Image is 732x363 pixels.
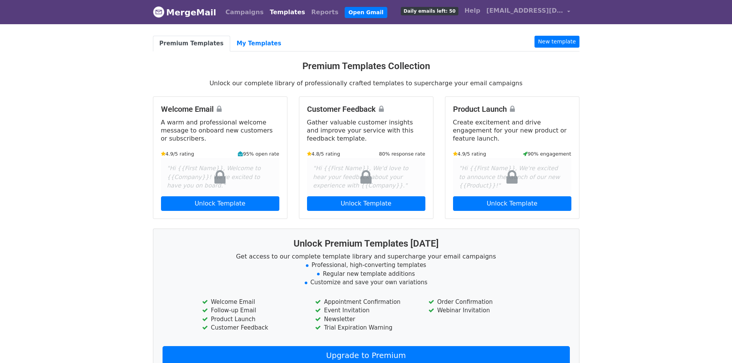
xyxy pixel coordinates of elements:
li: Trial Expiration Warning [315,323,417,332]
a: Campaigns [222,5,267,20]
img: MergeMail logo [153,6,164,18]
li: Newsletter [315,315,417,324]
div: "Hi {{First Name}}, Welcome to {{Company}}! We're excited to have you on board." [161,158,279,196]
a: Unlock Template [307,196,425,211]
a: [EMAIL_ADDRESS][DOMAIN_NAME] [483,3,573,21]
h4: Welcome Email [161,104,279,114]
a: MergeMail [153,4,216,20]
small: 90% engagement [523,150,571,157]
a: My Templates [230,36,288,51]
p: Unlock our complete library of professionally crafted templates to supercharge your email campaigns [153,79,579,87]
a: Reports [308,5,342,20]
small: 4.8/5 rating [307,150,340,157]
li: Event Invitation [315,306,417,315]
div: "Hi {{First Name}}, We're excited to announce the launch of our new {{Product}}!" [453,158,571,196]
li: Order Confirmation [428,298,530,307]
li: Webinar Invitation [428,306,530,315]
a: Daily emails left: 50 [398,3,461,18]
li: Follow-up Email [202,306,304,315]
small: 80% response rate [379,150,425,157]
li: Regular new template additions [163,270,570,278]
a: Help [461,3,483,18]
a: Unlock Template [161,196,279,211]
span: Daily emails left: 50 [401,7,458,15]
li: Welcome Email [202,298,304,307]
h3: Unlock Premium Templates [DATE] [163,238,570,249]
small: 4.9/5 rating [161,150,194,157]
a: Unlock Template [453,196,571,211]
p: Get access to our complete template library and supercharge your email campaigns [163,252,570,260]
span: [EMAIL_ADDRESS][DOMAIN_NAME] [486,6,563,15]
small: 95% open rate [238,150,279,157]
a: New template [534,36,579,48]
a: Premium Templates [153,36,230,51]
li: Appointment Confirmation [315,298,417,307]
h4: Product Launch [453,104,571,114]
a: Open Gmail [345,7,387,18]
p: Create excitement and drive engagement for your new product or feature launch. [453,118,571,143]
li: Customize and save your own variations [163,278,570,287]
small: 4.9/5 rating [453,150,486,157]
div: "Hi {{First Name}}, We'd love to hear your feedback about your experience with {{Company}}." [307,158,425,196]
li: Professional, high-converting templates [163,261,570,270]
p: A warm and professional welcome message to onboard new customers or subscribers. [161,118,279,143]
p: Gather valuable customer insights and improve your service with this feedback template. [307,118,425,143]
h3: Premium Templates Collection [153,61,579,72]
h4: Customer Feedback [307,104,425,114]
a: Templates [267,5,308,20]
li: Customer Feedback [202,323,304,332]
li: Product Launch [202,315,304,324]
